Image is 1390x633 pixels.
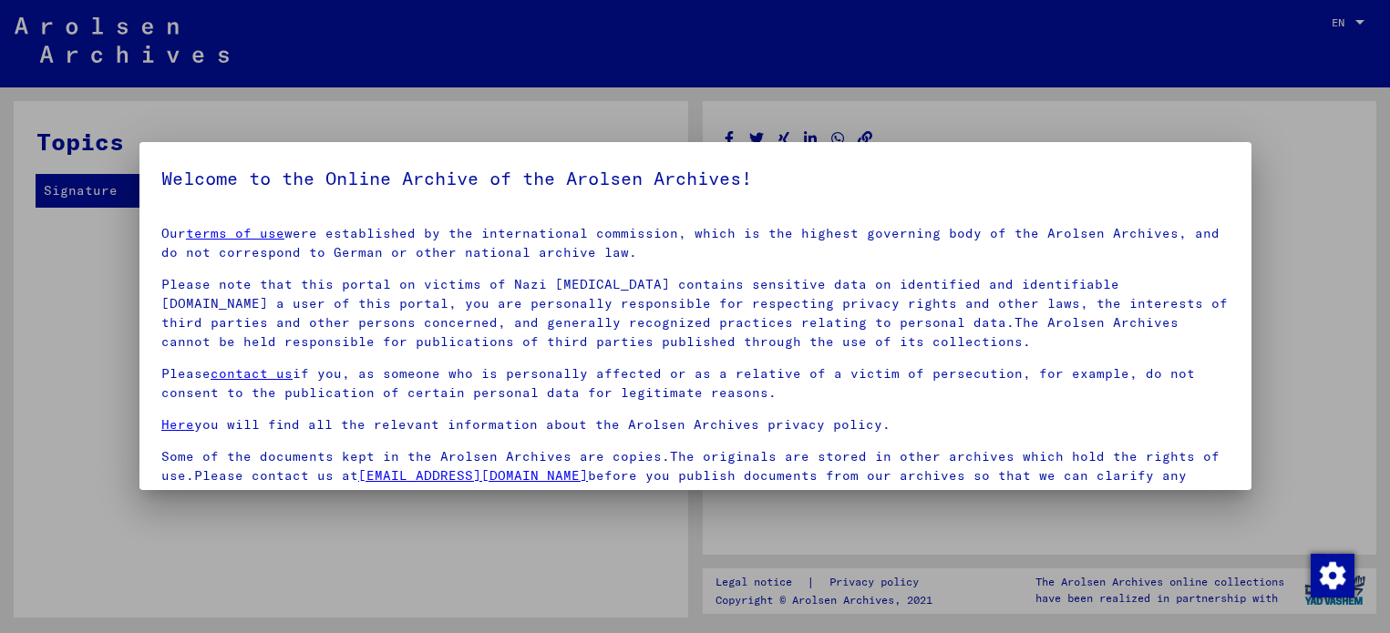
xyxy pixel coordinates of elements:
[1311,554,1354,597] img: Change consent
[161,447,1230,505] p: Some of the documents kept in the Arolsen Archives are copies.The originals are stored in other a...
[161,224,1230,262] p: Our were established by the international commission, which is the highest governing body of the ...
[211,365,293,382] a: contact us
[161,416,194,433] a: Here
[358,467,588,484] a: [EMAIL_ADDRESS][DOMAIN_NAME]
[161,364,1230,403] p: Please if you, as someone who is personally affected or as a relative of a victim of persecution,...
[161,275,1230,352] p: Please note that this portal on victims of Nazi [MEDICAL_DATA] contains sensitive data on identif...
[161,164,1230,193] h5: Welcome to the Online Archive of the Arolsen Archives!
[186,225,284,241] a: terms of use
[161,415,1230,434] p: you will find all the relevant information about the Arolsen Archives privacy policy.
